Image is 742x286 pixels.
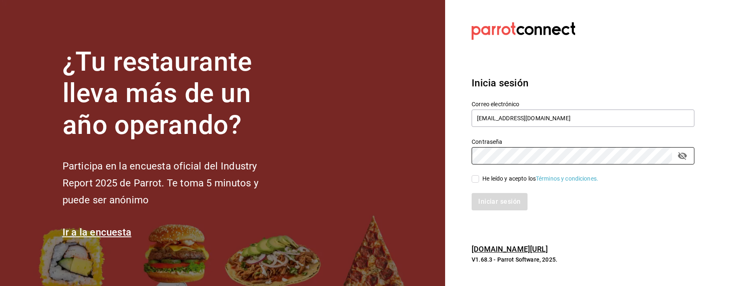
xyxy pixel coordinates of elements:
button: passwordField [675,149,689,163]
input: Ingresa tu correo electrónico [472,110,694,127]
a: [DOMAIN_NAME][URL] [472,245,548,253]
a: Ir a la encuesta [63,226,132,238]
h2: Participa en la encuesta oficial del Industry Report 2025 de Parrot. Te toma 5 minutos y puede se... [63,158,286,208]
label: Contraseña [472,138,694,144]
a: Términos y condiciones. [536,175,598,182]
h3: Inicia sesión [472,76,694,91]
div: He leído y acepto los [482,174,598,183]
p: V1.68.3 - Parrot Software, 2025. [472,255,694,264]
label: Correo electrónico [472,101,694,107]
h1: ¿Tu restaurante lleva más de un año operando? [63,46,286,141]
